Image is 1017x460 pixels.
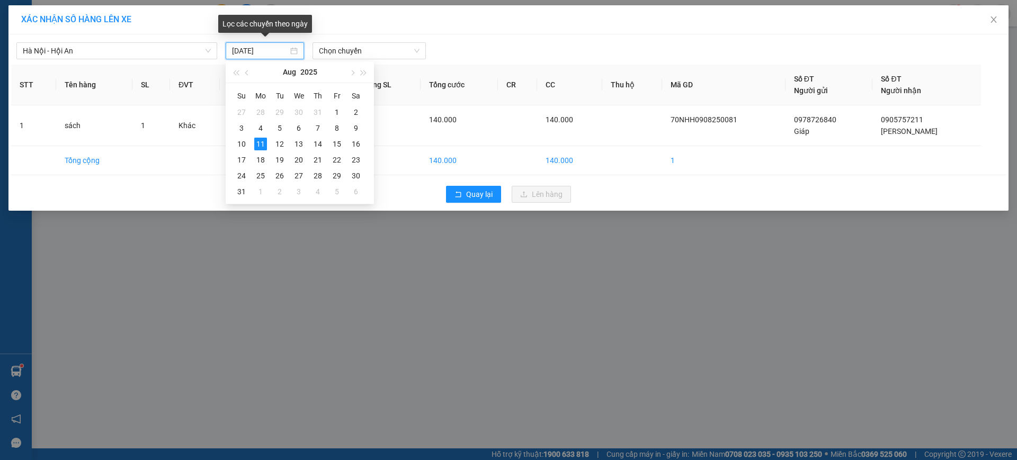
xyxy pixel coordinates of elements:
div: 8 [331,122,343,134]
td: 2025-08-15 [327,136,346,152]
div: 2 [273,185,286,198]
span: 0978726840 [794,115,836,124]
td: 2025-08-14 [308,136,327,152]
td: 2025-09-06 [346,184,365,200]
div: 4 [254,122,267,134]
button: uploadLên hàng [512,186,571,203]
td: 2025-08-09 [346,120,365,136]
th: Mã GD [662,65,785,105]
div: 13 [292,138,305,150]
td: 2025-07-27 [232,104,251,120]
div: 24 [235,169,248,182]
span: Số ĐT [794,75,814,83]
td: 2025-08-25 [251,168,270,184]
span: rollback [454,191,462,199]
span: Người gửi [794,86,828,95]
div: 12 [273,138,286,150]
td: 1 [662,146,785,175]
div: 18 [254,154,267,166]
th: CR [498,65,537,105]
div: 25 [254,169,267,182]
div: 4 [311,185,324,198]
td: 2025-08-10 [232,136,251,152]
div: 23 [350,154,362,166]
div: 3 [292,185,305,198]
th: Tu [270,87,289,104]
span: XÁC NHẬN SỐ HÀNG LÊN XE [21,14,131,24]
th: STT [11,65,56,105]
td: 2025-08-02 [346,104,365,120]
th: Thu hộ [602,65,662,105]
th: Loại hàng [220,65,294,105]
td: 2025-08-21 [308,152,327,168]
td: 2025-08-03 [232,120,251,136]
th: Mo [251,87,270,104]
th: CC [537,65,603,105]
span: 0905757211 [881,115,923,124]
div: 28 [254,106,267,119]
div: 3 [235,122,248,134]
span: 140.000 [546,115,573,124]
button: 2025 [300,61,317,83]
td: 2025-07-28 [251,104,270,120]
td: 2025-09-02 [270,184,289,200]
td: 2025-08-31 [232,184,251,200]
td: 2025-08-30 [346,168,365,184]
button: Aug [283,61,296,83]
span: Số ĐT [881,75,901,83]
span: Quay lại [466,188,493,200]
td: 2025-09-01 [251,184,270,200]
div: 6 [350,185,362,198]
div: 7 [311,122,324,134]
div: 15 [331,138,343,150]
td: 2025-08-18 [251,152,270,168]
div: 30 [292,106,305,119]
td: 2025-09-05 [327,184,346,200]
td: 2025-08-27 [289,168,308,184]
td: 2025-08-13 [289,136,308,152]
span: 1 [141,121,145,130]
span: Người nhận [881,86,921,95]
div: 21 [311,154,324,166]
th: ĐVT [170,65,220,105]
div: 14 [311,138,324,150]
span: 70NHH0908250081 [671,115,737,124]
div: 27 [292,169,305,182]
div: 19 [273,154,286,166]
td: 1 [356,146,421,175]
div: 16 [350,138,362,150]
span: close [989,15,998,24]
button: rollbackQuay lại [446,186,501,203]
th: We [289,87,308,104]
span: Chọn chuyến [319,43,420,59]
button: Close [979,5,1009,35]
div: 1 [331,106,343,119]
div: 20 [292,154,305,166]
th: Tên hàng [56,65,132,105]
th: Tổng cước [421,65,498,105]
div: 26 [273,169,286,182]
td: 2025-09-04 [308,184,327,200]
th: Th [308,87,327,104]
span: 140.000 [429,115,457,124]
td: 2025-08-29 [327,168,346,184]
div: 30 [350,169,362,182]
td: 2025-08-04 [251,120,270,136]
td: 2025-08-05 [270,120,289,136]
th: Tổng SL [356,65,421,105]
td: 2025-08-28 [308,168,327,184]
div: Lọc các chuyến theo ngày [218,15,312,33]
td: 2025-08-08 [327,120,346,136]
th: Sa [346,87,365,104]
div: 22 [331,154,343,166]
div: 9 [350,122,362,134]
div: 17 [235,154,248,166]
td: 2025-08-26 [270,168,289,184]
td: 2025-08-11 [251,136,270,152]
td: 1 [11,105,56,146]
td: 2025-08-01 [327,104,346,120]
td: 2025-08-07 [308,120,327,136]
div: 6 [292,122,305,134]
span: Hà Nội - Hội An [23,43,211,59]
div: 2 [350,106,362,119]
